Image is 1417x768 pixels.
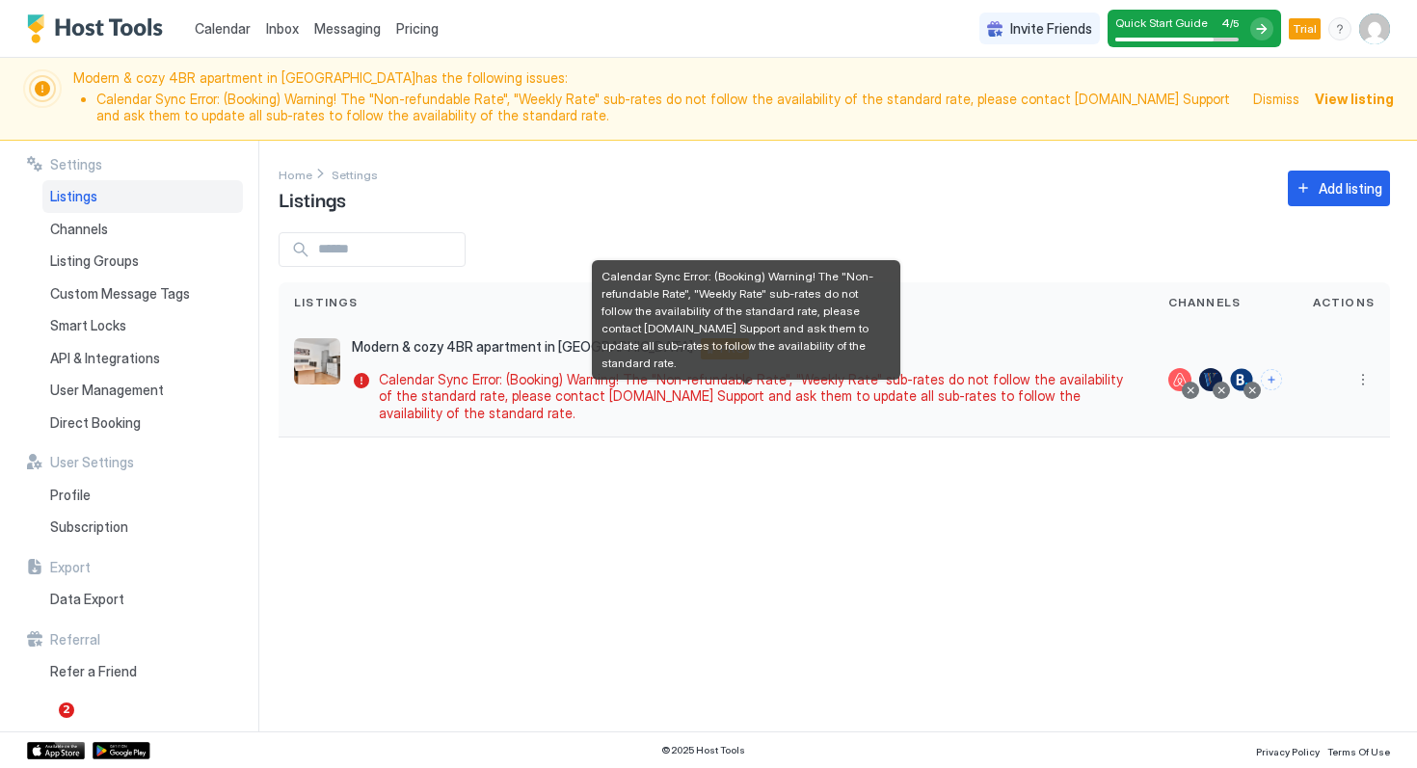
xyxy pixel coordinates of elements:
[661,744,745,756] span: © 2025 Host Tools
[50,221,108,238] span: Channels
[50,518,128,536] span: Subscription
[1293,20,1317,38] span: Trial
[1319,178,1382,199] div: Add listing
[592,260,900,380] div: Calendar Sync Error: (Booking) Warning! The "Non-refundable Rate", "Weekly Rate" sub-rates do not...
[50,663,137,680] span: Refer a Friend
[195,18,251,39] a: Calendar
[314,20,381,37] span: Messaging
[50,285,190,303] span: Custom Message Tags
[27,14,172,43] a: Host Tools Logo
[1288,171,1390,206] button: Add listing
[195,20,251,37] span: Calendar
[42,374,243,407] a: User Management
[279,168,312,182] span: Home
[59,702,74,718] span: 2
[1328,17,1351,40] div: menu
[19,702,66,749] iframe: Intercom live chat
[50,487,91,504] span: Profile
[42,180,243,213] a: Listings
[279,184,346,213] span: Listings
[42,245,243,278] a: Listing Groups
[332,168,378,182] span: Settings
[332,164,378,184] div: Breadcrumb
[1256,746,1320,757] span: Privacy Policy
[1327,740,1390,760] a: Terms Of Use
[1253,89,1299,109] div: Dismiss
[1261,369,1282,390] button: Connect channels
[266,18,299,39] a: Inbox
[73,69,1242,128] span: Modern & cozy 4BR apartment in [GEOGRAPHIC_DATA] has the following issues:
[50,414,141,432] span: Direct Booking
[352,338,693,356] span: Modern & cozy 4BR apartment in [GEOGRAPHIC_DATA]
[42,407,243,439] a: Direct Booking
[50,631,100,649] span: Referral
[314,18,381,39] a: Messaging
[42,479,243,512] a: Profile
[1168,294,1242,311] span: Channels
[27,742,85,759] a: App Store
[96,91,1242,124] li: Calendar Sync Error: (Booking) Warning! The "Non-refundable Rate", "Weekly Rate" sub-rates do not...
[1230,17,1239,30] span: / 5
[50,591,124,608] span: Data Export
[1351,368,1375,391] div: menu
[42,511,243,543] a: Subscription
[379,371,1130,422] span: Calendar Sync Error: (Booking) Warning! The "Non-refundable Rate", "Weekly Rate" sub-rates do not...
[294,294,359,311] span: Listings
[1313,294,1375,311] span: Actions
[310,233,465,266] input: Input Field
[1351,368,1375,391] button: More options
[294,338,340,384] div: listing image
[50,188,97,205] span: Listings
[50,350,160,367] span: API & Integrations
[279,164,312,184] div: Breadcrumb
[50,317,126,334] span: Smart Locks
[1010,20,1092,38] span: Invite Friends
[50,454,134,471] span: User Settings
[42,213,243,246] a: Channels
[50,382,164,399] span: User Management
[50,156,102,173] span: Settings
[1115,15,1208,30] span: Quick Start Guide
[42,342,243,375] a: API & Integrations
[1359,13,1390,44] div: User profile
[42,583,243,616] a: Data Export
[1315,89,1394,109] div: View listing
[279,164,312,184] a: Home
[42,278,243,310] a: Custom Message Tags
[1221,15,1230,30] span: 4
[42,309,243,342] a: Smart Locks
[266,20,299,37] span: Inbox
[93,742,150,759] a: Google Play Store
[332,164,378,184] a: Settings
[396,20,439,38] span: Pricing
[1256,740,1320,760] a: Privacy Policy
[50,559,91,576] span: Export
[50,252,139,270] span: Listing Groups
[42,655,243,688] a: Refer a Friend
[1327,746,1390,757] span: Terms Of Use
